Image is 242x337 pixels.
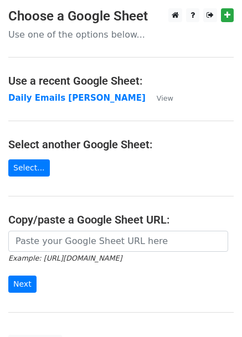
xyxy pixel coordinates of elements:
[8,8,234,24] h3: Choose a Google Sheet
[8,93,146,103] a: Daily Emails [PERSON_NAME]
[8,29,234,40] p: Use one of the options below...
[8,213,234,226] h4: Copy/paste a Google Sheet URL:
[8,254,122,262] small: Example: [URL][DOMAIN_NAME]
[157,94,173,102] small: View
[8,231,228,252] input: Paste your Google Sheet URL here
[8,138,234,151] h4: Select another Google Sheet:
[146,93,173,103] a: View
[8,74,234,87] h4: Use a recent Google Sheet:
[8,276,37,293] input: Next
[8,159,50,177] a: Select...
